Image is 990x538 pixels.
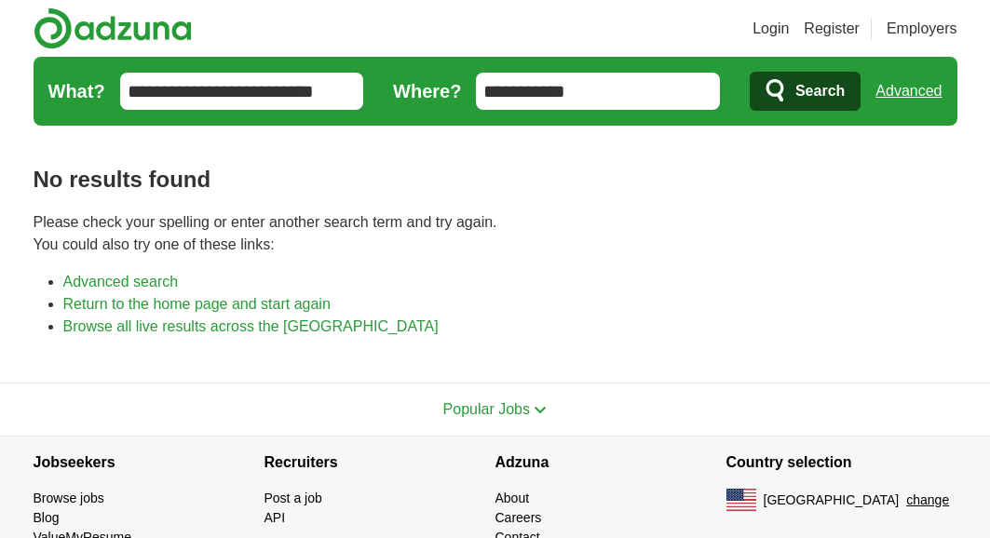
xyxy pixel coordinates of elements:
[534,406,547,414] img: toggle icon
[264,510,286,525] a: API
[753,18,789,40] a: Login
[34,163,957,196] h1: No results found
[393,77,461,105] label: Where?
[34,510,60,525] a: Blog
[63,274,179,289] a: Advanced search
[63,318,439,334] a: Browse all live results across the [GEOGRAPHIC_DATA]
[726,489,756,511] img: US flag
[726,437,957,489] h4: Country selection
[887,18,957,40] a: Employers
[750,72,861,111] button: Search
[264,491,322,505] a: Post a job
[34,491,104,505] a: Browse jobs
[795,73,845,110] span: Search
[48,77,105,105] label: What?
[906,491,949,510] button: change
[495,510,542,525] a: Careers
[443,401,530,417] span: Popular Jobs
[63,296,331,312] a: Return to the home page and start again
[34,211,957,256] p: Please check your spelling or enter another search term and try again. You could also try one of ...
[804,18,860,40] a: Register
[875,73,942,110] a: Advanced
[34,7,192,49] img: Adzuna logo
[764,491,900,510] span: [GEOGRAPHIC_DATA]
[495,491,530,505] a: About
